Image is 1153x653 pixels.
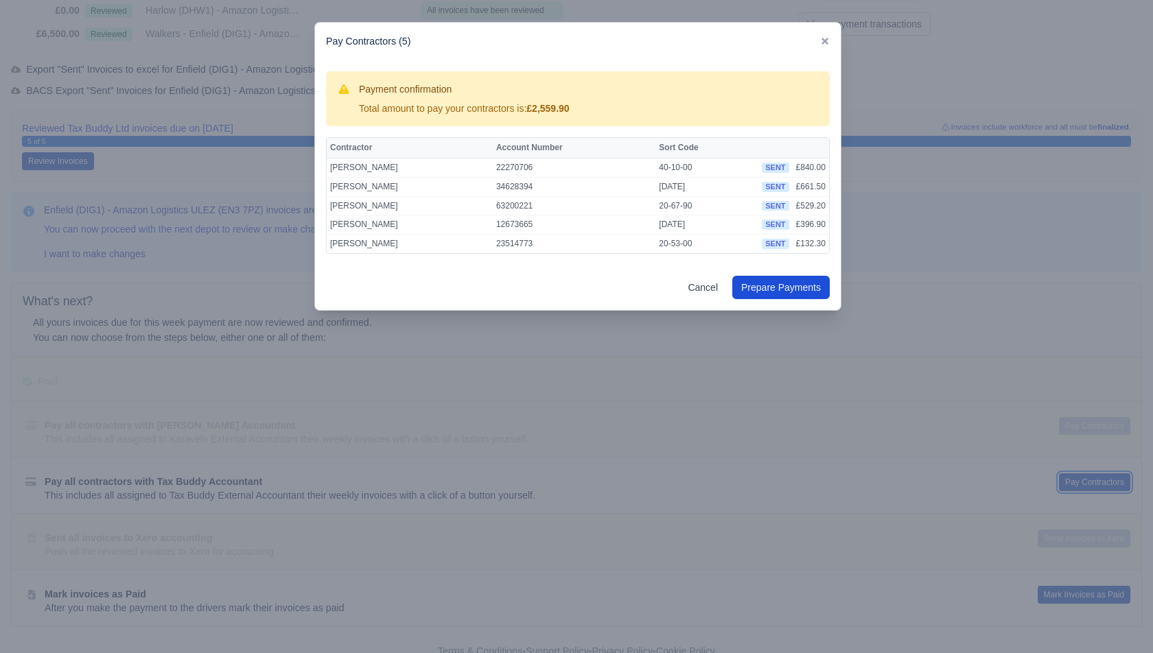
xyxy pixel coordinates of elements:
td: 12673665 [493,215,655,235]
td: £840.00 [793,158,829,177]
td: [DATE] [655,177,758,196]
button: Prepare Payments [732,276,830,299]
span: sent [762,182,789,192]
td: £529.20 [793,196,829,215]
a: Cancel [679,276,727,299]
td: 34628394 [493,177,655,196]
th: Contractor [327,138,493,158]
th: Account Number [493,138,655,158]
td: [PERSON_NAME] [327,235,493,253]
td: £396.90 [793,215,829,235]
h3: Payment confirmation [359,82,570,96]
span: sent [762,219,789,230]
td: 22270706 [493,158,655,177]
div: Pay Contractors (5) [315,23,841,60]
td: £661.50 [793,177,829,196]
td: [PERSON_NAME] [327,158,493,177]
td: 20-67-90 [655,196,758,215]
iframe: Chat Widget [1084,587,1153,653]
td: [PERSON_NAME] [327,215,493,235]
td: 23514773 [493,235,655,253]
td: [PERSON_NAME] [327,177,493,196]
td: 40-10-00 [655,158,758,177]
td: 20-53-00 [655,235,758,253]
td: 63200221 [493,196,655,215]
span: sent [762,163,789,173]
span: sent [762,201,789,211]
td: [DATE] [655,215,758,235]
div: Total amount to pay your contractors is: [359,102,570,115]
td: £132.30 [793,235,829,253]
th: Sort Code [655,138,758,158]
span: sent [762,239,789,249]
strong: £2,559.90 [526,103,569,114]
td: [PERSON_NAME] [327,196,493,215]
